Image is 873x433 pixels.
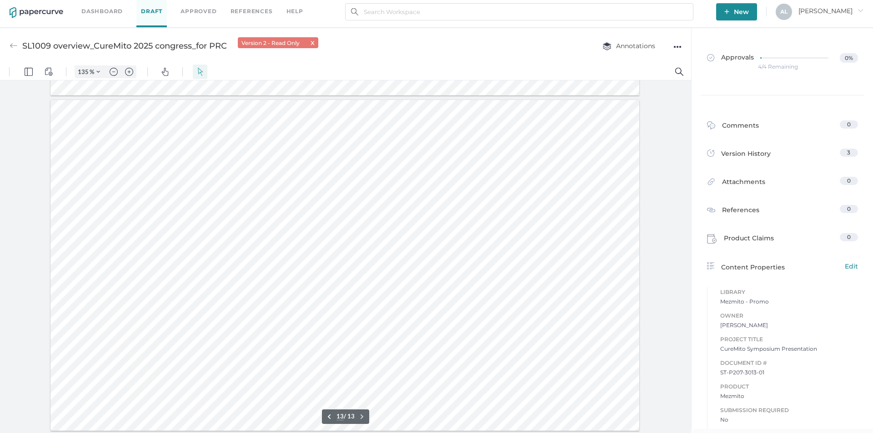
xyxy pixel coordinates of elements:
button: Annotations [593,37,664,55]
img: versions-icon.ee5af6b0.svg [707,149,714,159]
span: 0% [840,53,858,63]
div: ●●● [673,40,682,53]
button: Panel [21,1,36,15]
input: Set page [336,349,344,357]
span: New [724,3,749,20]
img: default-pan.svg [161,4,169,12]
button: Next page [356,348,367,358]
span: 0 [847,121,851,128]
span: Submission Required [720,405,858,415]
div: Product Claims [707,233,774,247]
img: default-plus.svg [125,4,133,12]
span: Product [720,382,858,392]
span: CureMito Symposium Presentation [720,344,858,353]
span: No [720,415,858,424]
img: chevron.svg [96,6,100,10]
form: / 13 [336,349,355,357]
button: Previous page [324,348,335,358]
span: A L [780,8,788,15]
span: 0 [847,205,851,212]
img: back-arrow-grey.72011ae3.svg [10,42,18,50]
i: arrow_right [857,7,863,14]
span: Document ID # [720,358,858,368]
a: Dashboard [81,6,123,16]
img: default-viewcontrols.svg [45,4,53,12]
span: Edit [845,261,858,271]
span: Annotations [602,42,655,50]
div: SL1009 overview_CureMito 2025 congress_for PRC [22,37,227,55]
img: default-magnifying-glass.svg [675,4,683,12]
div: Version 2 - Read Only [238,37,318,48]
div: x [311,39,315,47]
span: Library [720,287,858,297]
img: default-select.svg [196,4,204,12]
img: reference-icon.cd0ee6a9.svg [707,206,715,214]
img: plus-white.e19ec114.svg [724,9,729,14]
img: search.bf03fe8b.svg [351,8,358,15]
div: Attachments [707,177,765,191]
a: Content PropertiesEdit [707,261,858,272]
div: Version History [707,149,771,161]
span: Mezmito [720,392,858,401]
span: % [90,5,94,12]
span: [PERSON_NAME] [798,7,863,15]
div: help [286,6,303,16]
span: 3 [847,149,850,156]
button: Pan [158,1,172,15]
span: [PERSON_NAME] [720,321,858,330]
img: claims-icon.71597b81.svg [707,234,717,244]
div: Content Properties [707,261,858,272]
img: comment-icon.4fbda5a2.svg [707,121,715,132]
img: default-minus.svg [110,4,118,12]
span: Owner [720,311,858,321]
span: Approvals [707,53,754,63]
input: Set zoom [75,4,90,12]
button: Zoom out [106,2,121,15]
span: Project Title [720,334,858,344]
img: approved-grey.341b8de9.svg [707,54,714,61]
a: References0 [707,205,858,217]
button: Zoom in [122,2,136,15]
a: Approvals0% [702,44,863,79]
div: References [707,205,759,217]
img: annotation-layers.cc6d0e6b.svg [602,42,612,50]
input: Search Workspace [345,3,693,20]
a: Product Claims0 [707,233,858,247]
img: attachments-icon.0dd0e375.svg [707,178,715,188]
img: default-leftsidepanel.svg [25,4,33,12]
button: Select [193,1,207,15]
img: content-properties-icon.34d20aed.svg [707,262,714,269]
a: Approved [181,6,216,16]
span: 0 [847,234,851,240]
a: Comments0 [707,120,858,134]
div: Comments [707,120,759,134]
span: ST-P207-3013-01 [720,368,858,377]
button: View Controls [41,1,56,15]
button: Zoom Controls [91,2,105,15]
a: Version History3 [707,149,858,161]
button: New [716,3,757,20]
span: Mezmito - Promo [720,297,858,306]
img: papercurve-logo-colour.7244d18c.svg [10,7,63,18]
a: Attachments0 [707,177,858,191]
span: 0 [847,177,851,184]
button: Search [672,1,687,15]
a: References [231,6,273,16]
